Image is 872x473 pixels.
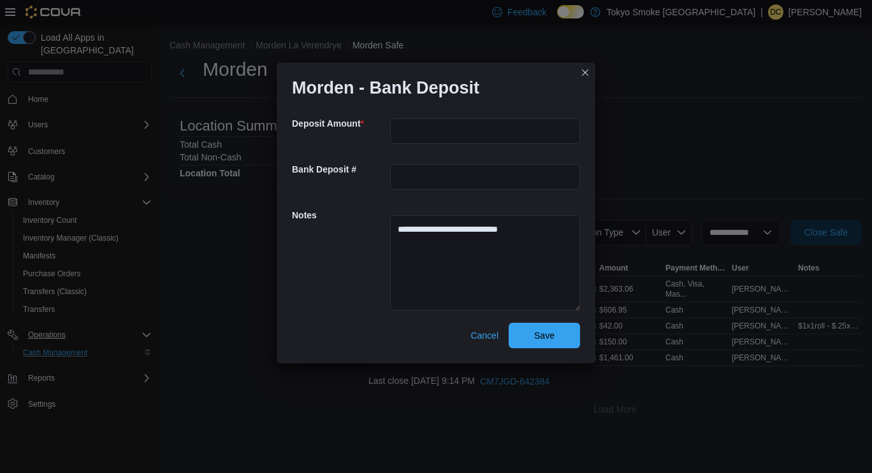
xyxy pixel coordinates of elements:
span: Save [534,329,555,342]
h5: Notes [292,202,388,228]
button: Cancel [465,323,504,348]
span: Cancel [470,329,498,342]
h1: Morden - Bank Deposit [292,78,479,98]
button: Save [509,323,580,348]
h5: Bank Deposit # [292,157,388,182]
button: Closes this modal window [578,65,593,80]
h5: Deposit Amount [292,111,388,136]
